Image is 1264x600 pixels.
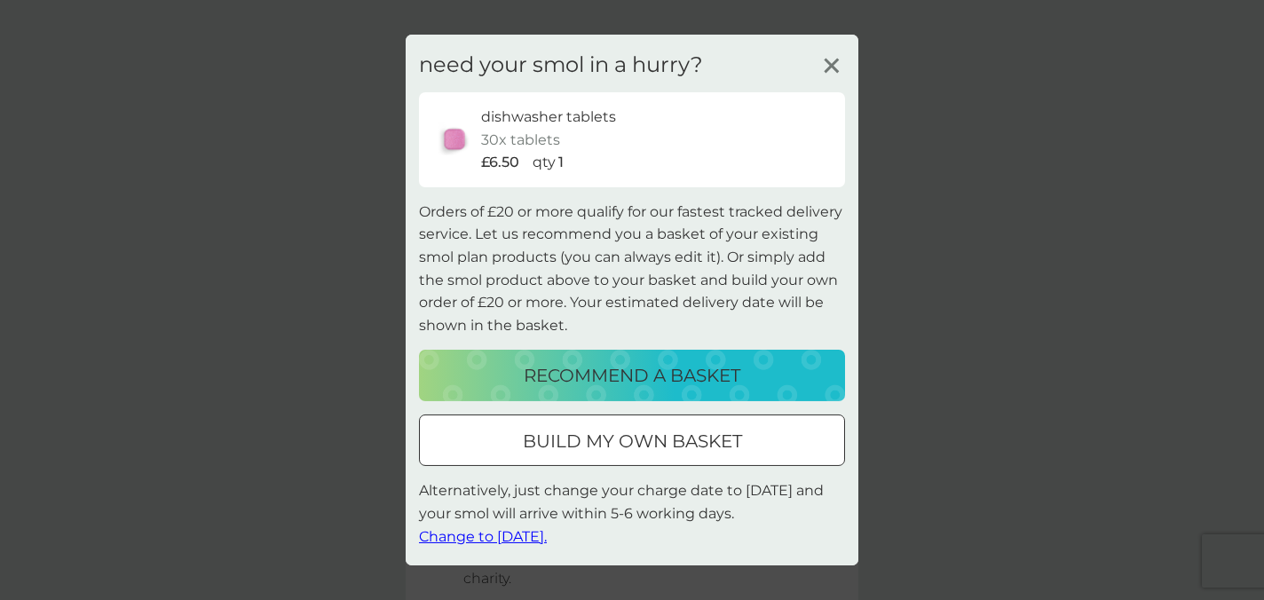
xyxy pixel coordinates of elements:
button: recommend a basket [419,350,845,401]
p: build my own basket [523,427,742,455]
p: dishwasher tablets [481,106,616,129]
p: 1 [558,151,564,174]
p: £6.50 [481,151,519,174]
p: Orders of £20 or more qualify for our fastest tracked delivery service. Let us recommend you a ba... [419,201,845,337]
p: 30x tablets [481,129,560,152]
button: Change to [DATE]. [419,525,547,548]
p: Alternatively, just change your charge date to [DATE] and your smol will arrive within 5-6 workin... [419,479,845,548]
span: Change to [DATE]. [419,527,547,544]
p: recommend a basket [524,361,740,390]
h3: need your smol in a hurry? [419,52,703,78]
p: qty [533,151,556,174]
button: build my own basket [419,414,845,466]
